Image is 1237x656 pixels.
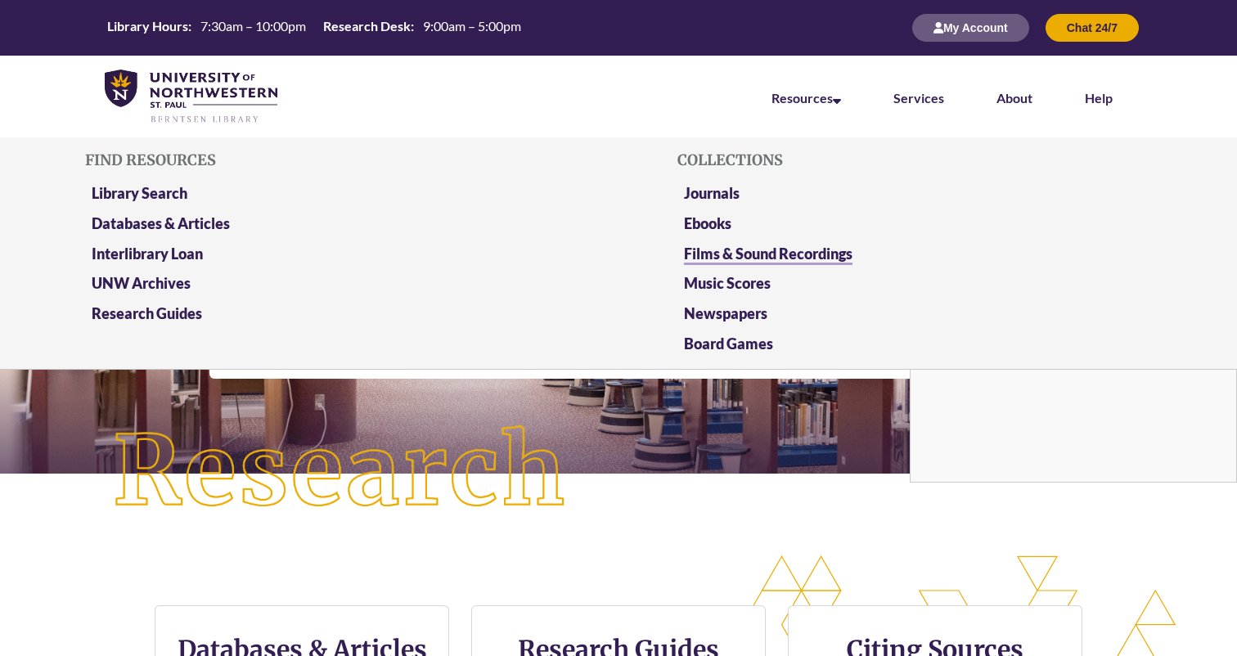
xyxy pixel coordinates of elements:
a: Board Games [684,335,773,353]
a: Resources [771,90,841,106]
a: Ebooks [684,214,731,232]
a: Help [1085,90,1113,106]
a: Journals [684,184,740,202]
a: Services [893,90,944,106]
a: Music Scores [684,274,771,292]
a: UNW Archives [92,274,191,292]
h5: Find Resources [85,152,559,168]
h5: Collections [677,152,1151,168]
a: Newspapers [684,304,767,322]
img: UNWSP Library Logo [105,70,277,124]
a: Films & Sound Recordings [684,245,852,265]
a: Databases & Articles [92,214,230,232]
a: About [996,90,1032,106]
a: Library Search [92,184,187,202]
a: Interlibrary Loan [92,245,203,263]
div: Chat With Us [910,204,1237,483]
a: Research Guides [92,304,202,322]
